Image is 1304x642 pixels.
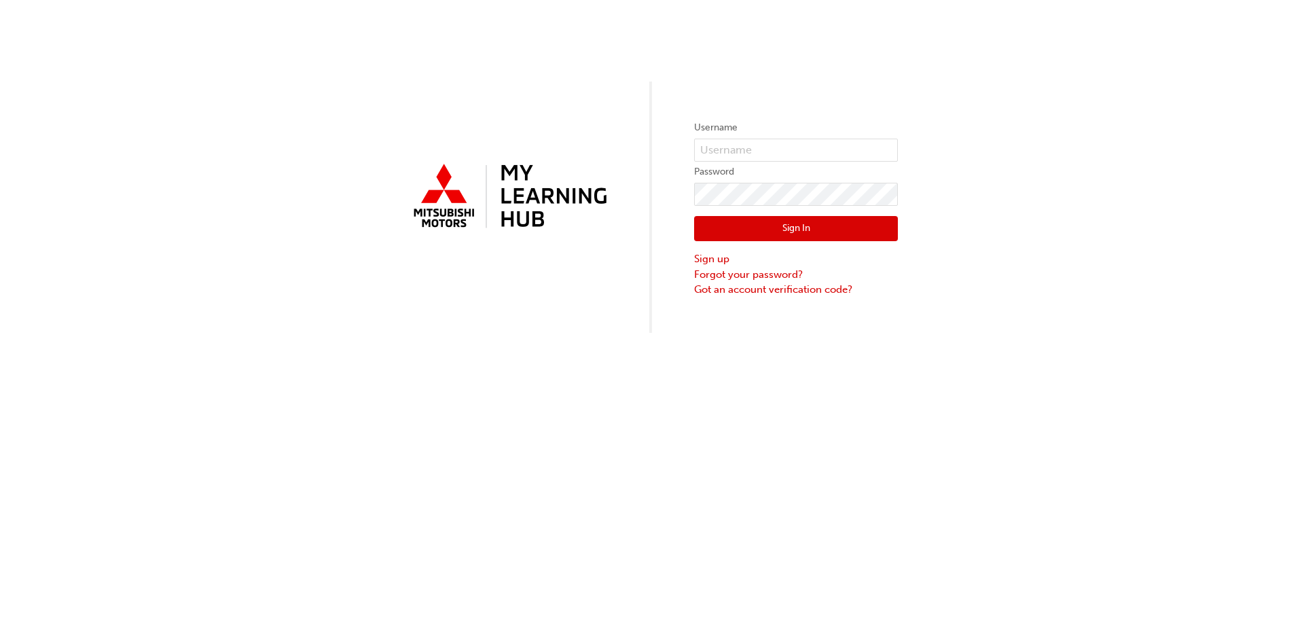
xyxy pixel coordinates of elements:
label: Username [694,120,898,136]
label: Password [694,164,898,180]
a: Got an account verification code? [694,282,898,298]
button: Sign In [694,216,898,242]
img: mmal [406,158,610,236]
a: Sign up [694,251,898,267]
input: Username [694,139,898,162]
a: Forgot your password? [694,267,898,283]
